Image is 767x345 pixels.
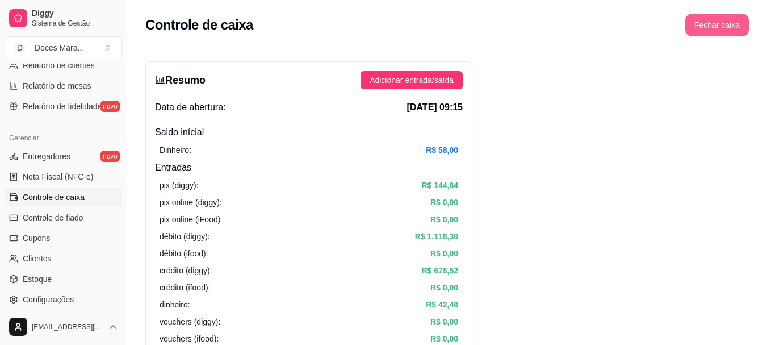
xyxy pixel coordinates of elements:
[685,14,749,36] button: Fechar caixa
[23,192,85,203] span: Controle de caixa
[35,42,84,53] div: Doces Mara ...
[430,247,458,260] article: R$ 0,00
[160,281,210,294] article: crédito (ifood):
[5,290,122,309] a: Configurações
[421,179,458,192] article: R$ 144,84
[160,144,191,156] article: Dinheiro:
[5,36,122,59] button: Select a team
[160,247,208,260] article: débito (ifood):
[155,74,165,85] span: bar-chart
[160,230,210,243] article: débito (diggy):
[160,315,220,328] article: vouchers (diggy):
[5,129,122,147] div: Gerenciar
[5,313,122,340] button: [EMAIL_ADDRESS][DOMAIN_NAME]
[5,77,122,95] a: Relatório de mesas
[430,213,458,226] article: R$ 0,00
[160,298,190,311] article: dinheiro:
[23,273,52,285] span: Estoque
[5,250,122,268] a: Clientes
[23,101,102,112] span: Relatório de fidelidade
[155,126,463,139] h4: Saldo inícial
[5,188,122,206] a: Controle de caixa
[5,56,122,74] a: Relatório de clientes
[160,196,222,209] article: pix online (diggy):
[23,212,83,223] span: Controle de fiado
[160,213,220,226] article: pix online (iFood)
[5,97,122,115] a: Relatório de fidelidadenovo
[14,42,26,53] span: D
[5,209,122,227] a: Controle de fiado
[407,101,463,114] span: [DATE] 09:15
[32,19,118,28] span: Sistema de Gestão
[160,332,219,345] article: vouchers (ifood):
[160,179,198,192] article: pix (diggy):
[32,9,118,19] span: Diggy
[5,5,122,32] a: DiggySistema de Gestão
[5,229,122,247] a: Cupons
[145,16,253,34] h2: Controle de caixa
[5,168,122,186] a: Nota Fiscal (NFC-e)
[361,71,463,89] button: Adicionar entrada/saída
[430,196,458,209] article: R$ 0,00
[430,281,458,294] article: R$ 0,00
[23,151,70,162] span: Entregadores
[23,253,52,264] span: Clientes
[426,144,458,156] article: R$ 58,00
[370,74,454,86] span: Adicionar entrada/saída
[155,161,463,174] h4: Entradas
[160,264,212,277] article: crédito (diggy):
[5,270,122,288] a: Estoque
[5,147,122,165] a: Entregadoresnovo
[23,232,50,244] span: Cupons
[23,60,95,71] span: Relatório de clientes
[23,294,74,305] span: Configurações
[23,80,91,92] span: Relatório de mesas
[155,101,226,114] span: Data de abertura:
[421,264,458,277] article: R$ 678,52
[415,230,458,243] article: R$ 1.118,30
[430,315,458,328] article: R$ 0,00
[426,298,458,311] article: R$ 42,40
[32,322,104,331] span: [EMAIL_ADDRESS][DOMAIN_NAME]
[430,332,458,345] article: R$ 0,00
[23,171,93,182] span: Nota Fiscal (NFC-e)
[155,72,206,88] h3: Resumo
